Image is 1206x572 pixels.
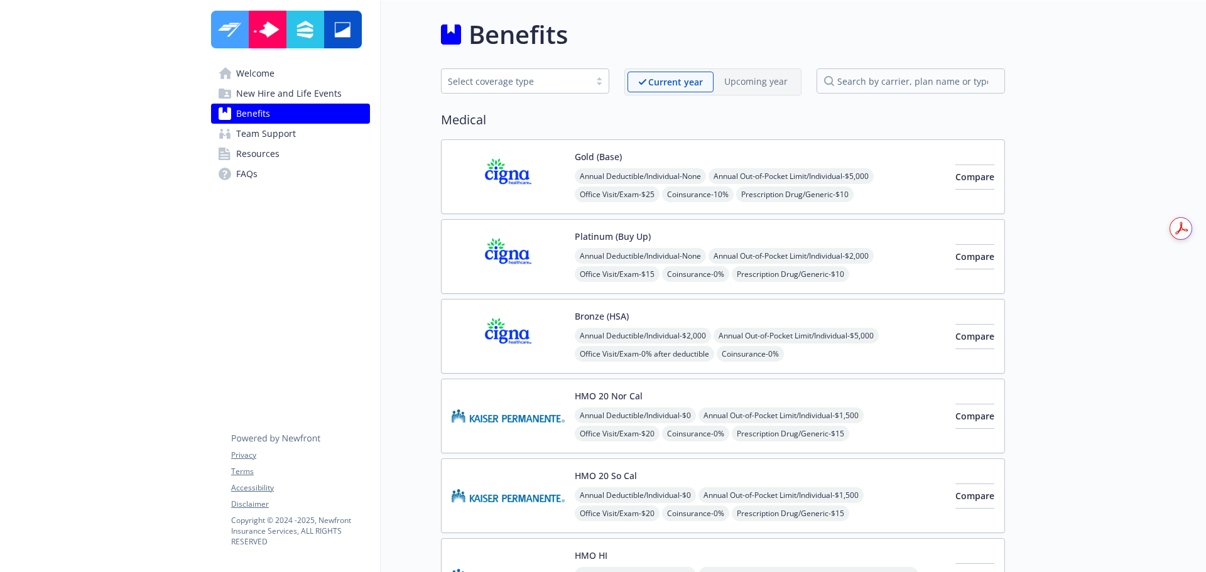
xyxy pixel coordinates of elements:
span: Annual Deductible/Individual - $0 [575,407,696,423]
span: Annual Out-of-Pocket Limit/Individual - $1,500 [698,487,864,503]
span: Annual Deductible/Individual - $2,000 [575,328,711,343]
a: Disclaimer [231,499,369,510]
span: Coinsurance - 10% [662,186,734,202]
span: Office Visit/Exam - $25 [575,186,660,202]
span: Coinsurance - 0% [662,505,729,521]
span: Annual Deductible/Individual - None [575,168,706,184]
button: Compare [955,165,994,190]
span: Compare [955,410,994,422]
button: Platinum (Buy Up) [575,230,651,243]
h1: Benefits [469,16,568,53]
a: FAQs [211,164,370,184]
a: New Hire and Life Events [211,84,370,104]
span: Prescription Drug/Generic - $15 [732,505,849,521]
span: Team Support [236,124,296,144]
button: Bronze (HSA) [575,310,629,323]
span: Coinsurance - 0% [662,426,729,441]
h2: Medical [441,111,1005,129]
span: Annual Deductible/Individual - $0 [575,487,696,503]
span: Annual Out-of-Pocket Limit/Individual - $1,500 [698,407,864,423]
a: Welcome [211,63,370,84]
a: Team Support [211,124,370,144]
a: Benefits [211,104,370,124]
span: Prescription Drug/Generic - $10 [736,186,854,202]
span: Annual Deductible/Individual - None [575,248,706,264]
span: Benefits [236,104,270,124]
span: Compare [955,330,994,342]
button: Compare [955,404,994,429]
span: Office Visit/Exam - $20 [575,426,660,441]
a: Privacy [231,450,369,461]
img: Kaiser Permanente Insurance Company carrier logo [452,389,565,443]
span: Compare [955,490,994,502]
div: Select coverage type [448,75,584,88]
span: Annual Out-of-Pocket Limit/Individual - $5,000 [714,328,879,343]
span: Compare [955,251,994,262]
span: Office Visit/Exam - $20 [575,505,660,521]
span: FAQs [236,164,258,184]
a: Accessibility [231,482,369,494]
button: Compare [955,244,994,269]
span: Compare [955,171,994,183]
p: Upcoming year [724,75,788,88]
span: Office Visit/Exam - $15 [575,266,660,282]
img: CIGNA carrier logo [452,150,565,203]
button: Compare [955,324,994,349]
img: CIGNA carrier logo [452,230,565,283]
span: Welcome [236,63,274,84]
span: Office Visit/Exam - 0% after deductible [575,346,714,362]
span: Resources [236,144,280,164]
a: Terms [231,466,369,477]
button: HMO 20 So Cal [575,469,637,482]
p: Current year [648,75,703,89]
span: Coinsurance - 0% [717,346,784,362]
span: Prescription Drug/Generic - $15 [732,426,849,441]
button: Compare [955,483,994,509]
button: Gold (Base) [575,150,622,163]
span: New Hire and Life Events [236,84,342,104]
img: Kaiser Permanente Insurance Company carrier logo [452,469,565,522]
button: HMO 20 Nor Cal [575,389,643,402]
button: HMO HI [575,549,607,562]
p: Copyright © 2024 - 2025 , Newfront Insurance Services, ALL RIGHTS RESERVED [231,515,369,547]
a: Resources [211,144,370,164]
span: Coinsurance - 0% [662,266,729,282]
span: Prescription Drug/Generic - $10 [732,266,849,282]
img: CIGNA carrier logo [452,310,565,363]
span: Upcoming year [714,72,798,92]
input: search by carrier, plan name or type [817,68,1005,94]
span: Annual Out-of-Pocket Limit/Individual - $2,000 [709,248,874,264]
span: Annual Out-of-Pocket Limit/Individual - $5,000 [709,168,874,184]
